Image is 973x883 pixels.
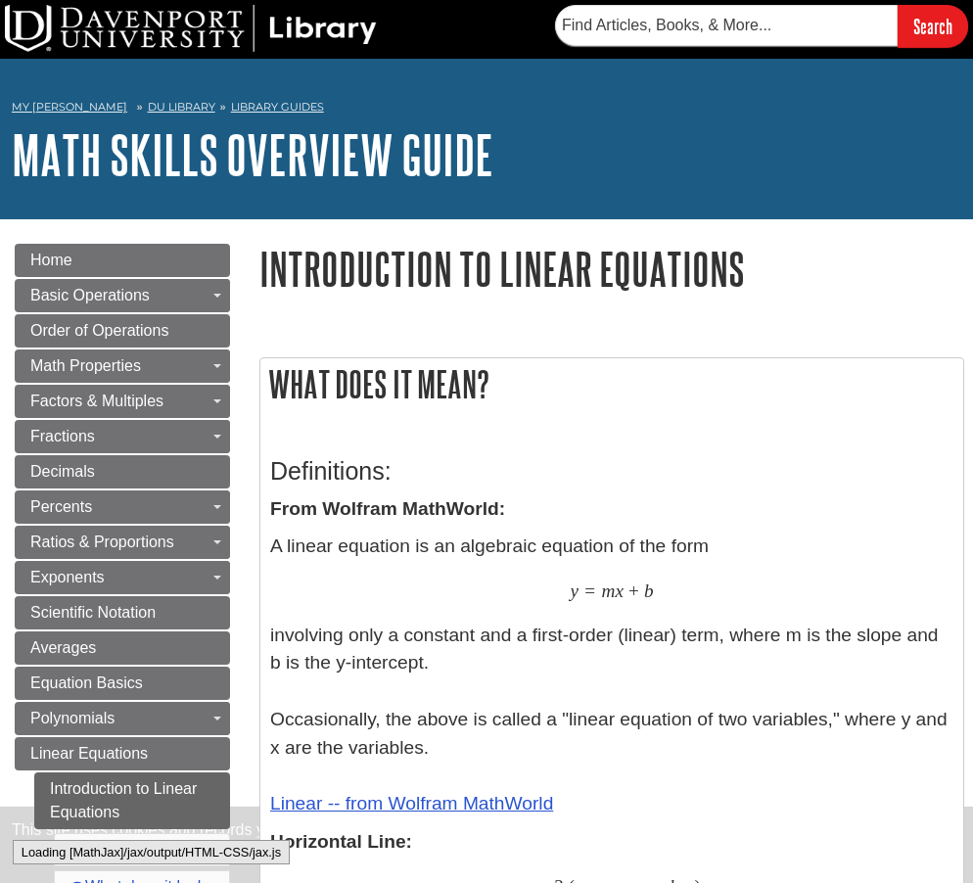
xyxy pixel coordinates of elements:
[15,596,230,629] a: Scientific Notation
[15,702,230,735] a: Polynomials
[15,279,230,312] a: Basic Operations
[270,457,953,486] h3: Definitions:
[30,534,174,550] span: Ratios & Proportions
[30,322,168,339] span: Order of Operations
[270,533,953,818] p: A linear equation is an algebraic equation of the form involving only a constant and a first-orde...
[30,428,95,444] span: Fractions
[30,498,92,515] span: Percents
[148,100,215,114] a: DU Library
[30,604,156,621] span: Scientific Notation
[13,840,290,864] div: Loading [MathJax]/jax/output/HTML-CSS/jax.js
[570,580,579,602] span: y
[15,349,230,383] a: Math Properties
[15,314,230,348] a: Order of Operations
[30,710,115,726] span: Polynomials
[584,580,595,602] span: =
[30,287,150,303] span: Basic Operations
[12,124,493,185] a: Math Skills Overview Guide
[270,831,412,852] b: Horizontal Line:
[602,580,616,602] span: m
[259,244,964,294] h1: Introduction to Linear Equations
[555,5,898,46] input: Find Articles, Books, & More...
[30,639,96,656] span: Averages
[15,631,230,665] a: Averages
[30,569,105,585] span: Exponents
[898,5,968,47] input: Search
[15,737,230,770] a: Linear Equations
[30,745,148,762] span: Linear Equations
[615,580,624,602] span: x
[644,580,654,602] span: b
[15,667,230,700] a: Equation Basics
[15,490,230,524] a: Percents
[270,498,505,519] strong: From Wolfram MathWorld:
[30,463,95,480] span: Decimals
[231,100,324,114] a: Library Guides
[270,793,553,813] a: Linear -- from Wolfram MathWorld
[30,252,72,268] span: Home
[12,94,961,125] nav: breadcrumb
[15,561,230,594] a: Exponents
[30,357,141,374] span: Math Properties
[15,526,230,559] a: Ratios & Proportions
[260,358,963,410] h2: What does it mean?
[15,244,230,277] a: Home
[34,772,230,829] a: Introduction to Linear Equations
[30,393,163,409] span: Factors & Multiples
[5,5,377,52] img: DU Library
[12,99,127,116] a: My [PERSON_NAME]
[15,455,230,488] a: Decimals
[628,580,639,602] span: +
[555,5,968,47] form: Searches DU Library's articles, books, and more
[15,420,230,453] a: Fractions
[15,385,230,418] a: Factors & Multiples
[30,674,143,691] span: Equation Basics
